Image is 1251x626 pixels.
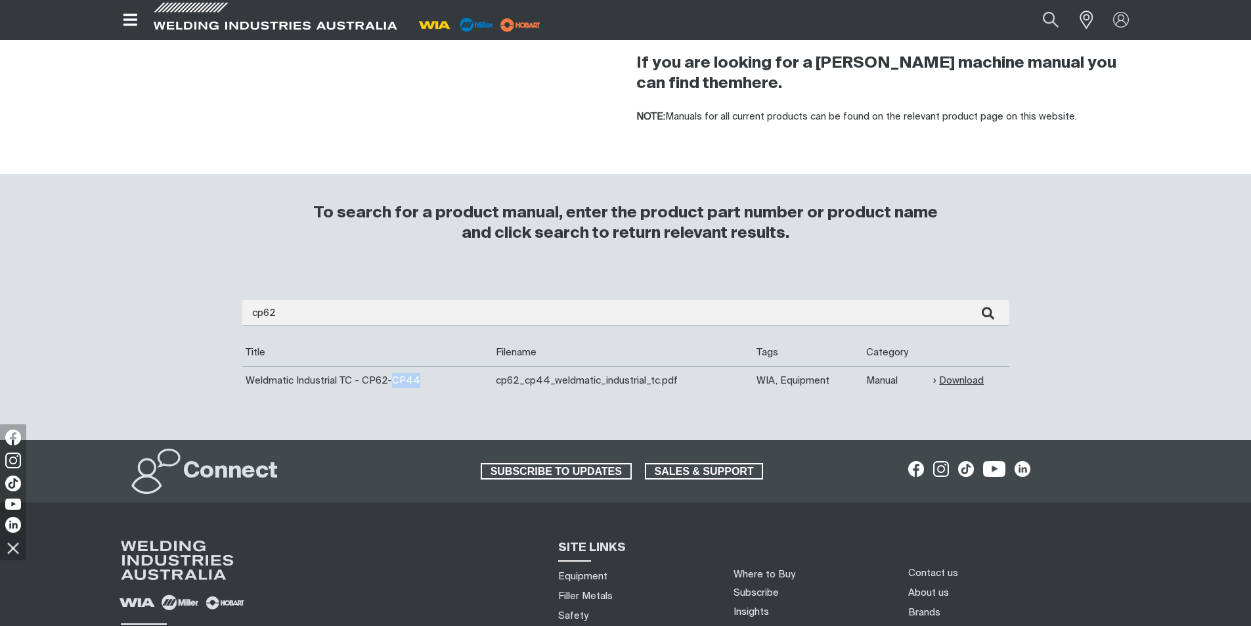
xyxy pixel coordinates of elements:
img: TikTok [5,476,21,491]
img: Facebook [5,430,21,445]
img: miller [496,15,544,35]
a: Equipment [558,570,607,583]
input: Enter search... [242,300,1009,326]
img: Instagram [5,453,21,468]
img: YouTube [5,499,21,510]
td: cp62_cp44_weldmatic_industrial_tc.pdf [493,367,753,394]
a: Safety [558,609,588,623]
img: LinkedIn [5,517,21,533]
a: Download [933,373,984,388]
th: Category [863,339,930,367]
a: SALES & SUPPORT [645,463,764,480]
td: Manual [863,367,930,394]
button: Search products [1028,5,1073,35]
span: SUBSCRIBE TO UPDATES [482,463,630,480]
a: Brands [908,606,940,619]
h2: Connect [183,457,278,486]
th: Filename [493,339,753,367]
a: miller [496,20,544,30]
img: hide socials [2,537,24,559]
a: here. [743,76,782,91]
a: SUBSCRIBE TO UPDATES [481,463,632,480]
p: Manuals for all current products can be found on the relevant product page on this website. [636,110,1134,125]
th: Title [242,339,493,367]
th: Tags [753,339,863,367]
td: Weldmatic Industrial TC - CP62-CP44 [242,367,493,394]
span: SALES & SUPPORT [646,463,762,480]
a: About us [908,586,949,600]
a: Subscribe [734,588,779,598]
a: Insights [734,607,769,617]
a: Contact us [908,566,958,580]
a: Where to Buy [734,570,795,579]
h3: To search for a product manual, enter the product part number or product name and click search to... [308,203,944,244]
input: Product name or item number... [1011,5,1072,35]
strong: NOTE: [636,112,665,122]
strong: If you are looking for a [PERSON_NAME] machine manual you can find them [636,55,1116,91]
a: Filler Metals [558,589,613,603]
span: SITE LINKS [558,542,626,554]
td: WIA, Equipment [753,367,863,394]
